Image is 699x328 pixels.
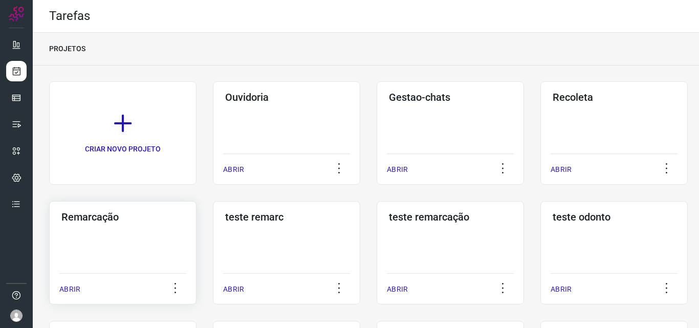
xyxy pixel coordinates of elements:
[85,144,161,155] p: CRIAR NOVO PROJETO
[551,164,572,175] p: ABRIR
[389,91,512,103] h3: Gestao-chats
[225,211,348,223] h3: teste remarc
[223,284,244,295] p: ABRIR
[225,91,348,103] h3: Ouvidoria
[387,164,408,175] p: ABRIR
[59,284,80,295] p: ABRIR
[49,9,90,24] h2: Tarefas
[10,310,23,322] img: avatar-user-boy.jpg
[389,211,512,223] h3: teste remarcação
[553,91,675,103] h3: Recoleta
[387,284,408,295] p: ABRIR
[61,211,184,223] h3: Remarcação
[551,284,572,295] p: ABRIR
[553,211,675,223] h3: teste odonto
[223,164,244,175] p: ABRIR
[9,6,24,21] img: Logo
[49,43,85,54] p: PROJETOS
